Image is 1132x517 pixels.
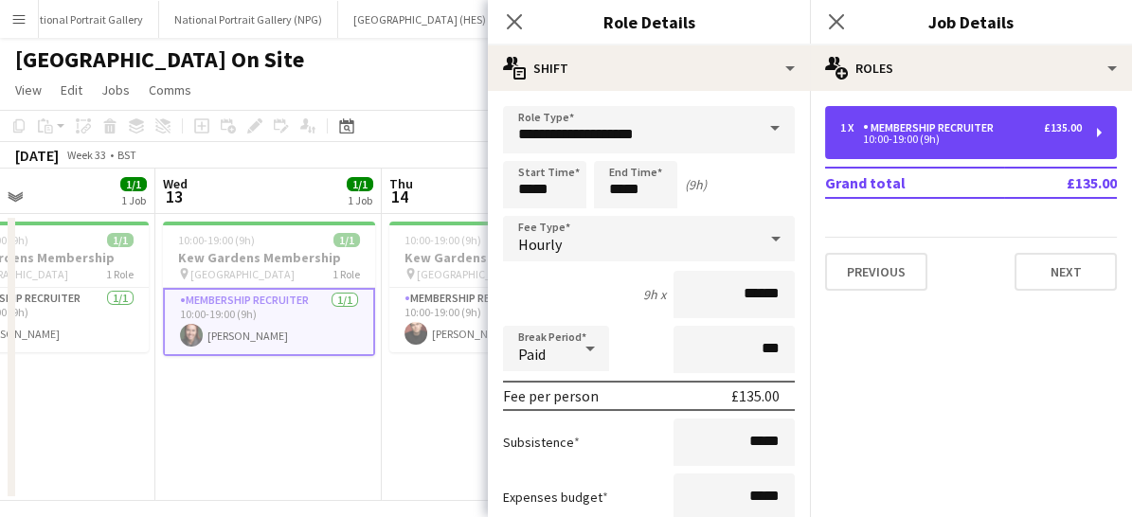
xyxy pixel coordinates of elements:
span: 1 Role [106,267,134,281]
button: National Portrait Gallery (NPG) [159,1,338,38]
button: Previous [825,253,927,291]
a: Comms [141,78,199,102]
span: 14 [386,186,413,207]
span: Hourly [518,235,562,254]
app-job-card: 10:00-19:00 (9h)1/1Kew Gardens Membership [GEOGRAPHIC_DATA]1 RoleMembership Recruiter1/110:00-19:... [163,222,375,356]
span: View [15,81,42,98]
div: BST [117,148,136,162]
div: 9h x [643,286,666,303]
app-card-role: Membership Recruiter1/110:00-19:00 (9h)[PERSON_NAME] [163,288,375,356]
div: (9h) [685,176,707,193]
button: National Portrait Gallery [10,1,159,38]
div: Shift [488,45,810,91]
div: £135.00 [731,386,780,405]
span: 1/1 [107,233,134,247]
span: Jobs [101,81,130,98]
label: Expenses budget [503,489,608,506]
app-job-card: 10:00-19:00 (9h)1/1Kew Gardens Membership [GEOGRAPHIC_DATA]1 RoleMembership Recruiter1/110:00-19:... [389,222,602,352]
div: 1 Job [348,193,372,207]
span: 10:00-19:00 (9h) [178,233,255,247]
h3: Kew Gardens Membership [389,249,602,266]
span: Thu [389,175,413,192]
span: Wed [163,175,188,192]
div: 10:00-19:00 (9h) [840,134,1082,144]
span: 1/1 [120,177,147,191]
span: 13 [160,186,188,207]
span: 1/1 [347,177,373,191]
div: [DATE] [15,146,59,165]
div: 1 Job [121,193,146,207]
span: Comms [149,81,191,98]
span: Edit [61,81,82,98]
span: 1/1 [333,233,360,247]
div: Fee per person [503,386,599,405]
div: £135.00 [1044,121,1082,134]
a: Edit [53,78,90,102]
div: Roles [810,45,1132,91]
button: Next [1015,253,1117,291]
a: Jobs [94,78,137,102]
div: 1 x [840,121,863,134]
span: [GEOGRAPHIC_DATA] [417,267,521,281]
h1: [GEOGRAPHIC_DATA] On Site [15,45,304,74]
h3: Job Details [810,9,1132,34]
div: Membership Recruiter [863,121,1001,134]
a: View [8,78,49,102]
span: Paid [518,345,546,364]
span: 1 Role [332,267,360,281]
td: £135.00 [1004,168,1117,198]
span: Week 33 [63,148,110,162]
span: 10:00-19:00 (9h) [404,233,481,247]
app-card-role: Membership Recruiter1/110:00-19:00 (9h)[PERSON_NAME] [389,288,602,352]
label: Subsistence [503,434,580,451]
button: [GEOGRAPHIC_DATA] (HES) [338,1,502,38]
h3: Kew Gardens Membership [163,249,375,266]
td: Grand total [825,168,1004,198]
h3: Role Details [488,9,810,34]
span: [GEOGRAPHIC_DATA] [190,267,295,281]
